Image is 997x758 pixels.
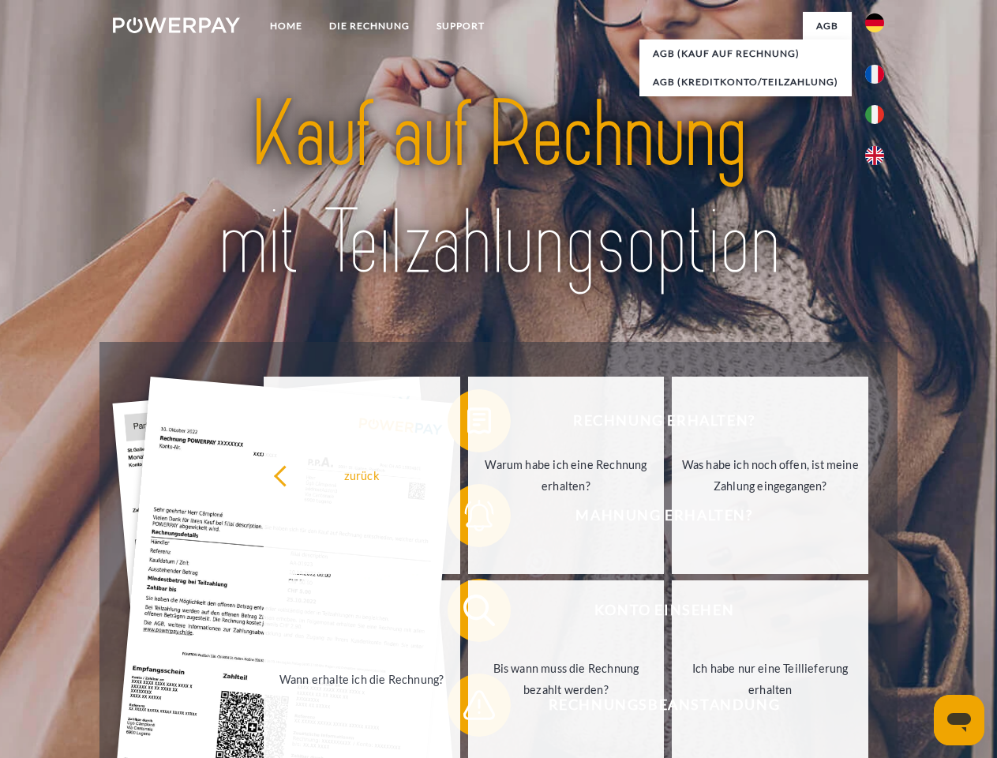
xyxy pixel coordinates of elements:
a: DIE RECHNUNG [316,12,423,40]
img: title-powerpay_de.svg [151,76,846,302]
img: logo-powerpay-white.svg [113,17,240,33]
a: SUPPORT [423,12,498,40]
a: agb [803,12,852,40]
img: fr [865,65,884,84]
a: Was habe ich noch offen, ist meine Zahlung eingegangen? [672,377,868,574]
div: Bis wann muss die Rechnung bezahlt werden? [478,658,655,700]
img: it [865,105,884,124]
div: Ich habe nur eine Teillieferung erhalten [681,658,859,700]
div: Warum habe ich eine Rechnung erhalten? [478,454,655,497]
img: en [865,146,884,165]
a: AGB (Kreditkonto/Teilzahlung) [639,68,852,96]
img: de [865,13,884,32]
a: Home [257,12,316,40]
div: zurück [273,464,451,486]
div: Wann erhalte ich die Rechnung? [273,668,451,689]
iframe: Schaltfläche zum Öffnen des Messaging-Fensters [934,695,984,745]
div: Was habe ich noch offen, ist meine Zahlung eingegangen? [681,454,859,497]
a: AGB (Kauf auf Rechnung) [639,39,852,68]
